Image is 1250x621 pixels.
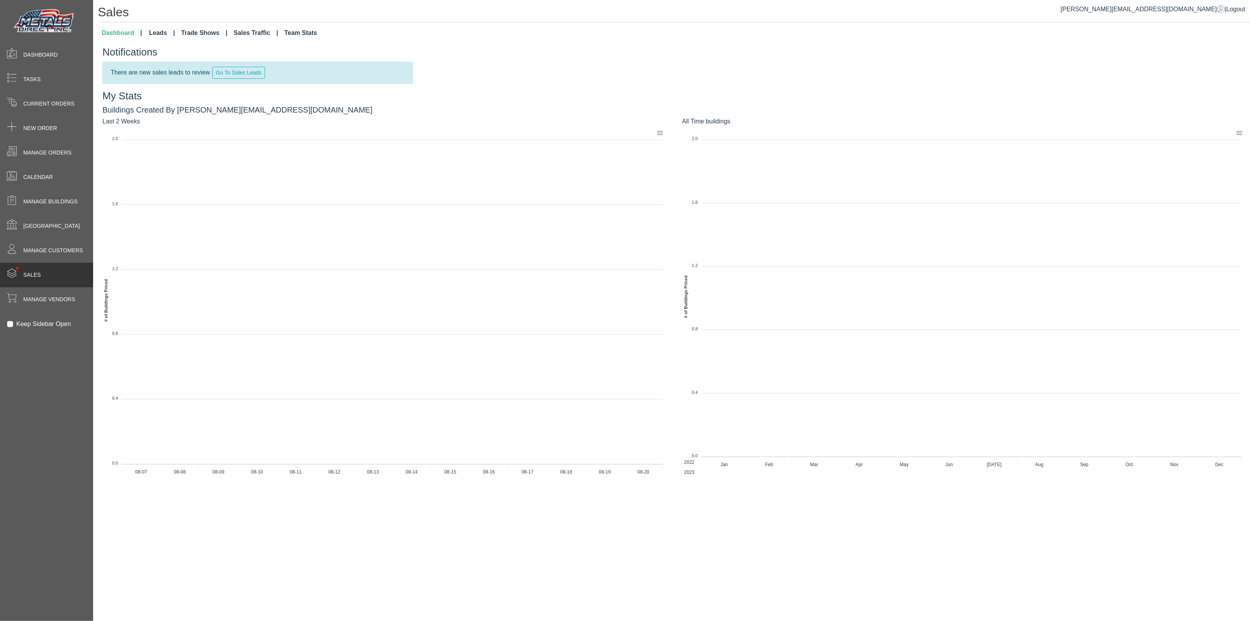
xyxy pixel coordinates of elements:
span: Tasks [23,75,41,83]
div: There are new sales leads to review [102,62,413,84]
span: Manage Vendors [23,295,75,304]
tspan: Dec [1215,462,1224,468]
tspan: 0.0 [112,461,118,465]
h6: Last 2 Weeks [102,118,671,125]
tspan: Apr [855,462,863,468]
tspan: 08-19 [599,470,611,475]
tspan: Sep [1080,462,1089,468]
span: Dashboard [23,51,58,59]
a: Leads [146,25,178,41]
tspan: 0.4 [112,396,118,401]
span: [GEOGRAPHIC_DATA] [23,222,80,230]
tspan: 08-07 [135,470,147,475]
tspan: 08-10 [251,470,263,475]
tspan: 08-09 [213,470,225,475]
span: Sales [23,271,41,279]
img: Metals Direct Inc Logo [12,7,78,36]
tspan: Aug [1035,462,1043,468]
text: # of Buildings Priced [104,279,108,321]
div: Menu [656,128,663,135]
tspan: 0.8 [692,327,697,331]
span: Manage Orders [23,149,71,157]
h1: Sales [98,5,1250,22]
div: Menu [1235,128,1242,135]
a: Sales Traffic [231,25,281,41]
span: Calendar [23,173,53,181]
tspan: 08-08 [174,470,186,475]
tspan: 08-17 [522,470,534,475]
span: Manage Buildings [23,198,78,206]
h3: My Stats [102,90,1250,102]
tspan: 0.8 [112,331,118,336]
label: Keep Sidebar Open [16,319,71,329]
tspan: Jun [945,462,953,468]
span: • [7,256,27,281]
span: Current Orders [23,100,75,108]
tspan: 08-20 [638,470,650,475]
tspan: Feb [765,462,773,468]
tspan: 2.0 [112,136,118,141]
a: Trade Shows [178,25,231,41]
tspan: 08-14 [406,470,418,475]
a: Go To Sales Leads [210,69,265,75]
tspan: Nov [1170,462,1179,468]
a: Team Stats [281,25,320,41]
tspan: 0.4 [692,390,697,395]
tspan: 08-16 [483,470,495,475]
tspan: 08-11 [290,470,302,475]
text: # of Buildings Priced [683,276,688,318]
tspan: Oct [1126,462,1133,468]
div: | [1061,5,1245,14]
tspan: [DATE] [987,462,1002,468]
tspan: Mar [810,462,818,468]
tspan: 1.6 [692,200,697,205]
tspan: 08-12 [328,470,340,475]
span: 2023 [678,470,695,475]
tspan: 08-15 [444,470,456,475]
tspan: 1.6 [112,201,118,206]
tspan: 2.0 [692,136,697,141]
tspan: 0.0 [692,454,697,458]
h5: Buildings Created By [PERSON_NAME][EMAIL_ADDRESS][DOMAIN_NAME] [102,105,1250,114]
button: Go To Sales Leads [212,67,265,79]
tspan: 1.2 [692,263,697,268]
tspan: May [900,462,909,468]
a: Dashboard [99,25,145,41]
span: New Order [23,124,57,132]
span: Manage Customers [23,246,83,255]
tspan: 1.2 [112,266,118,271]
tspan: 08-13 [367,470,379,475]
span: Logout [1226,6,1245,12]
tspan: 08-18 [560,470,572,475]
a: [PERSON_NAME][EMAIL_ADDRESS][DOMAIN_NAME] [1061,6,1225,12]
tspan: Jan [720,462,728,468]
span: 2022 [678,460,695,465]
h3: Notifications [102,46,1250,58]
